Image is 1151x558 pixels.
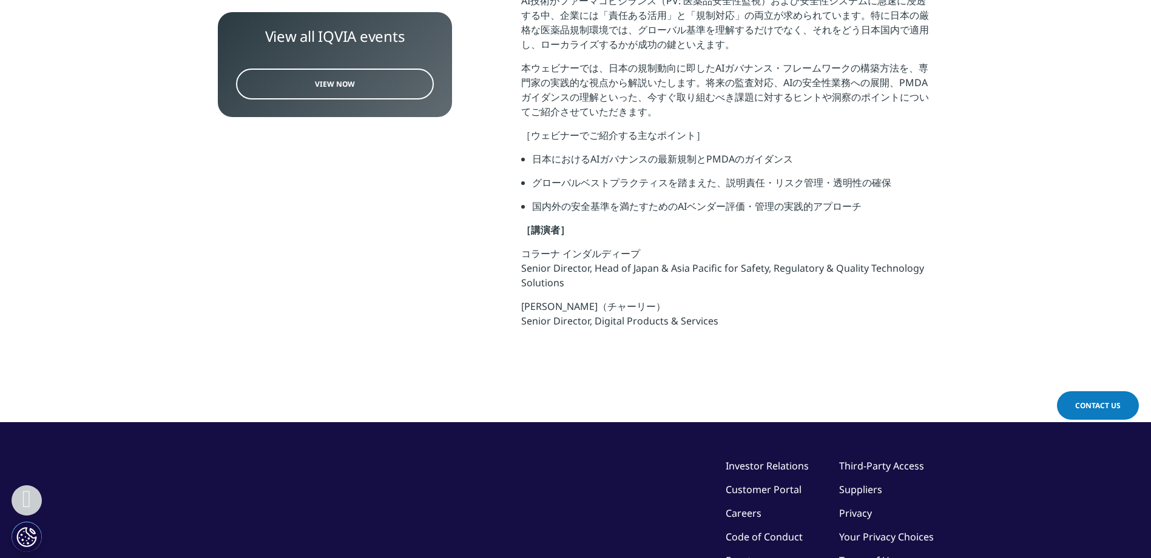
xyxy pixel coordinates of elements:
a: Third-Party Access [839,459,924,472]
a: Your Privacy Choices [839,530,934,543]
a: Suppliers [839,483,882,496]
a: Investor Relations [726,459,809,472]
p: [PERSON_NAME]（チャーリー） Senior Director, Digital Products & Services [521,299,934,337]
p: コラーナ インダルディープ Senior Director, Head of Japan & Asia Pacific for Safety, Regulatory & Quality Tech... [521,246,934,299]
span: View Now [315,79,355,89]
button: Cookie 設定 [12,522,42,552]
p: ［ウェビナーでご紹介する主なポイント］ [521,128,934,152]
p: 本ウェビナーでは、日本の規制動向に即したAIガバナンス・フレームワークの構築方法を、専門家の実践的な視点から解説いたします。将来の監査対応、AIの安全性業務への展開、PMDAガイダンスの理解とい... [521,61,934,128]
li: グローバルベストプラクティスを踏まえた、説明責任・リスク管理・透明性の確保 [532,175,934,199]
a: Code of Conduct [726,530,803,543]
a: Customer Portal [726,483,802,496]
a: Privacy [839,506,872,520]
strong: ［講演者］ [521,223,570,237]
a: Contact Us [1057,391,1139,420]
a: View Now [236,69,434,99]
div: View all IQVIA events [236,27,434,45]
a: Careers [726,506,761,520]
span: Contact Us [1075,400,1121,411]
li: 国内外の安全基準を満たすためのAIベンダー評価・管理の実践的アプローチ [532,199,934,223]
li: 日本におけるAIガバナンスの最新規制とPMDAのガイダンス [532,152,934,175]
